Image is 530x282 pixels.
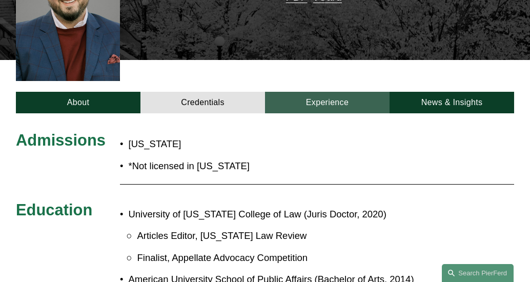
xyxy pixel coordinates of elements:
span: Education [16,201,92,219]
p: *Not licensed in [US_STATE] [129,157,307,174]
span: Admissions [16,131,106,149]
p: University of [US_STATE] College of Law (Juris Doctor, 2020) [129,206,452,223]
a: Credentials [140,92,265,113]
p: [US_STATE] [129,135,307,152]
a: News & Insights [390,92,514,113]
a: Experience [265,92,390,113]
p: Finalist, Appellate Advocacy Competition [137,249,452,266]
p: Articles Editor, [US_STATE] Law Review [137,227,452,244]
a: Search this site [442,264,514,282]
a: About [16,92,140,113]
